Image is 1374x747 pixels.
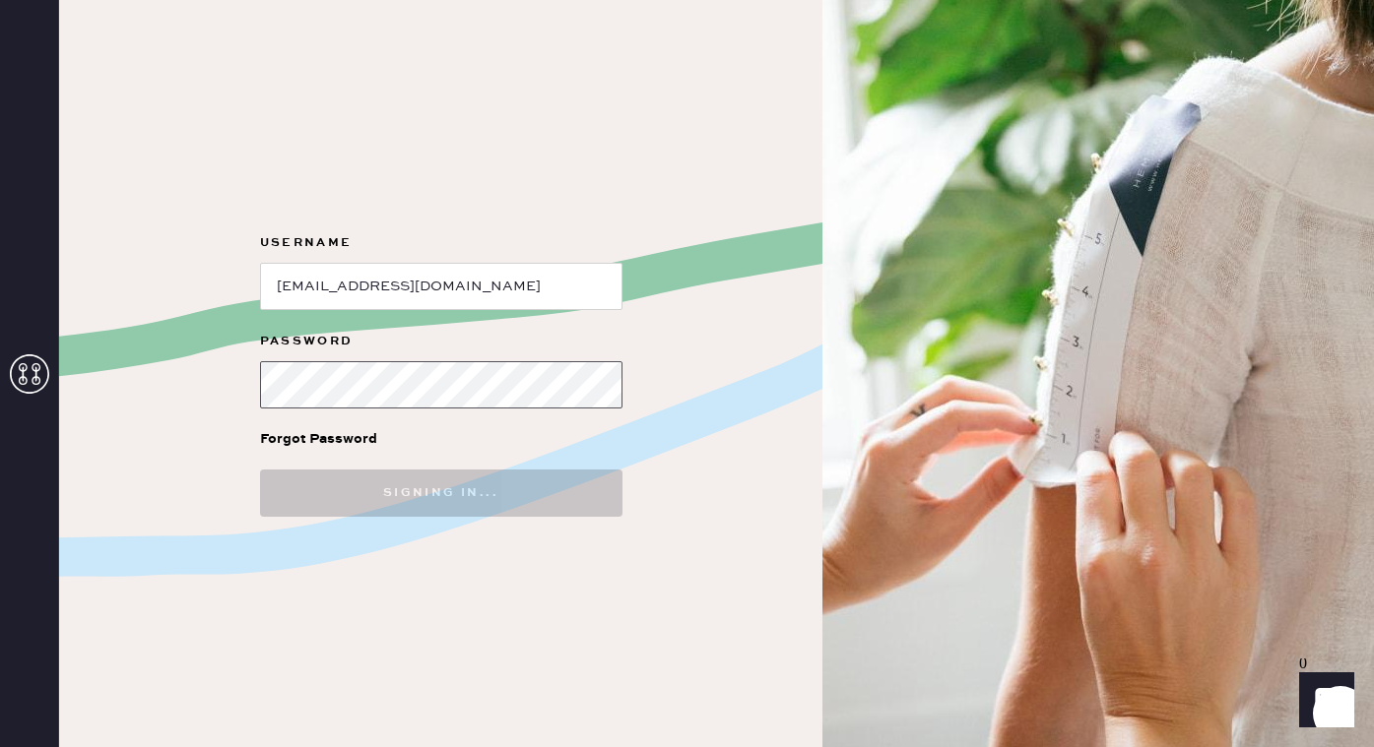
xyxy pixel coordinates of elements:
a: Forgot Password [260,408,377,469]
label: Username [260,231,622,255]
input: e.g. john@doe.com [260,263,622,310]
button: Signing in... [260,469,622,517]
label: Password [260,330,622,353]
iframe: Front Chat [1280,658,1365,743]
div: Forgot Password [260,428,377,450]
